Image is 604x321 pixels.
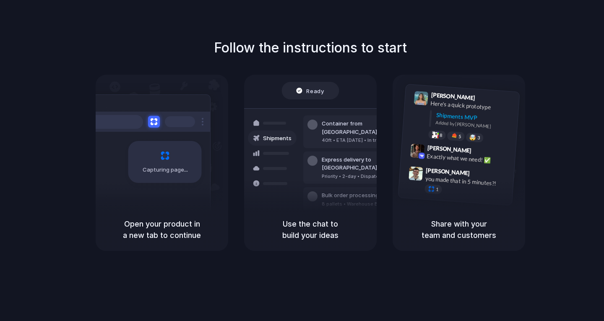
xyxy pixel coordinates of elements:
[474,147,491,157] span: 9:42 AM
[263,134,292,143] span: Shipments
[106,218,218,241] h5: Open your product in a new tab to continue
[322,156,412,172] div: Express delivery to [GEOGRAPHIC_DATA]
[322,120,412,136] div: Container from [GEOGRAPHIC_DATA]
[427,152,510,166] div: Exactly what we need! ✅
[435,119,513,131] div: Added by [PERSON_NAME]
[472,170,489,180] span: 9:47 AM
[322,137,412,144] div: 40ft • ETA [DATE] • In transit
[436,187,439,192] span: 1
[426,166,470,178] span: [PERSON_NAME]
[430,99,514,113] div: Here's a quick prototype
[440,133,443,138] span: 8
[403,218,515,241] h5: Share with your team and customers
[458,134,461,139] span: 5
[477,136,480,140] span: 3
[436,111,513,125] div: Shipments MVP
[254,218,367,241] h5: Use the chat to build your ideas
[143,166,189,174] span: Capturing page
[307,86,324,95] span: Ready
[478,94,495,104] span: 9:41 AM
[431,90,475,102] span: [PERSON_NAME]
[425,174,509,188] div: you made that in 5 minutes?!
[322,173,412,180] div: Priority • 2-day • Dispatched
[322,201,400,208] div: 8 pallets • Warehouse B • Packed
[214,38,407,58] h1: Follow the instructions to start
[469,134,476,141] div: 🤯
[322,191,400,200] div: Bulk order processing
[427,143,471,155] span: [PERSON_NAME]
